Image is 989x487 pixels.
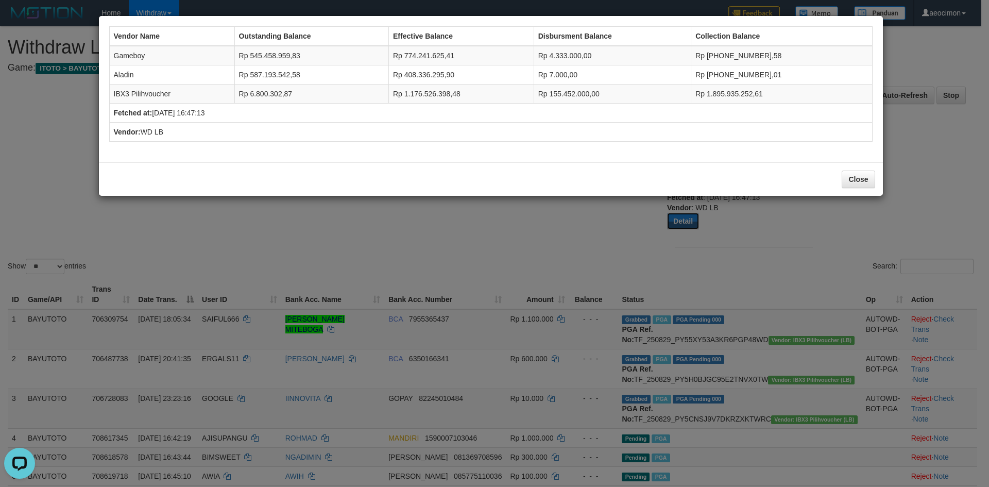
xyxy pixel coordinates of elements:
td: Gameboy [109,46,234,65]
td: Rp 7.000,00 [534,65,691,85]
th: Disbursment Balance [534,27,691,46]
td: Rp [PHONE_NUMBER],01 [691,65,872,85]
td: Rp 155.452.000,00 [534,85,691,104]
td: Rp 545.458.959,83 [234,46,388,65]
button: Open LiveChat chat widget [4,4,35,35]
b: Fetched at: [114,109,152,117]
td: Rp 408.336.295,90 [389,65,534,85]
td: Rp 4.333.000,00 [534,46,691,65]
th: Outstanding Balance [234,27,388,46]
button: Close [842,171,875,188]
td: WD LB [109,123,872,142]
b: Vendor: [114,128,141,136]
td: Rp 6.800.302,87 [234,85,388,104]
th: Collection Balance [691,27,872,46]
td: Aladin [109,65,234,85]
td: [DATE] 16:47:13 [109,104,872,123]
td: Rp [PHONE_NUMBER],58 [691,46,872,65]
td: Rp 587.193.542,58 [234,65,388,85]
th: Vendor Name [109,27,234,46]
td: IBX3 Pilihvoucher [109,85,234,104]
td: Rp 774.241.625,41 [389,46,534,65]
td: Rp 1.895.935.252,61 [691,85,872,104]
td: Rp 1.176.526.398,48 [389,85,534,104]
th: Effective Balance [389,27,534,46]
